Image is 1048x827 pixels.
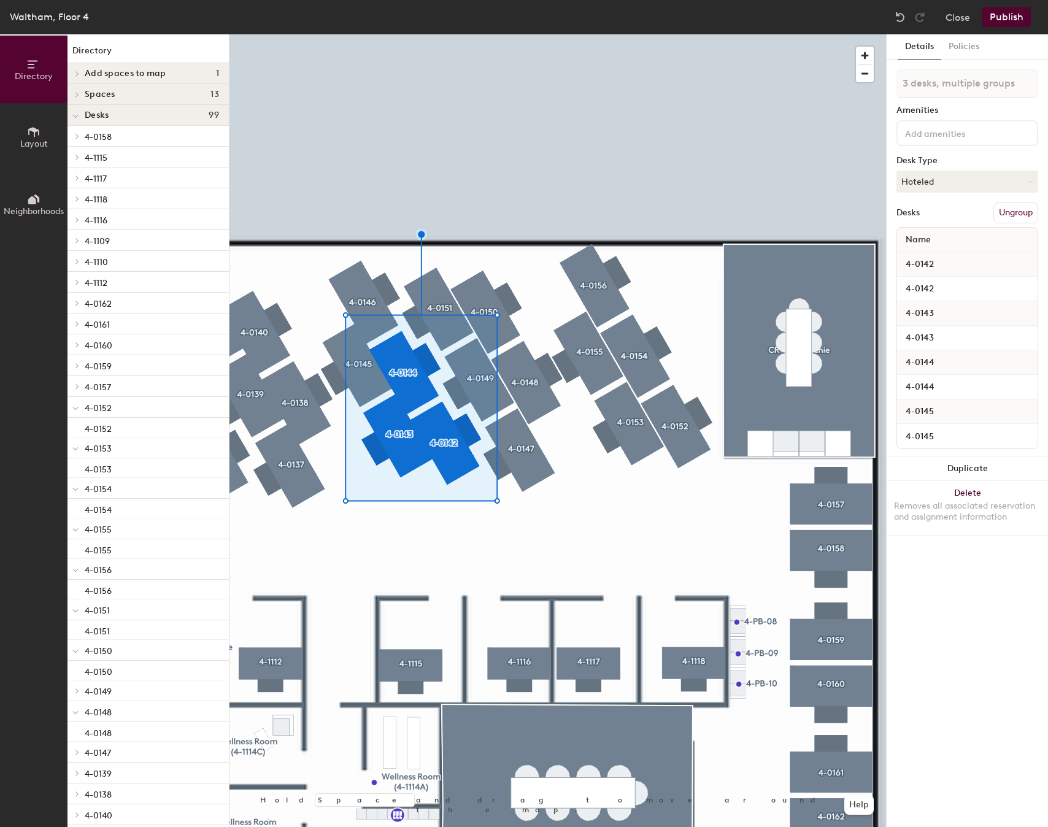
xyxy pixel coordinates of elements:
[85,278,107,288] span: 4-1112
[85,687,112,697] span: 4-0149
[216,69,219,79] span: 1
[15,71,53,82] span: Directory
[85,725,112,739] p: 4-0148
[946,7,970,27] button: Close
[85,420,112,434] p: 4-0152
[900,379,1035,396] input: Unnamed desk
[85,299,112,309] span: 4-0162
[10,9,89,25] div: Waltham, Floor 4
[85,110,109,120] span: Desks
[85,663,112,677] p: 4-0150
[887,481,1048,535] button: DeleteRemoves all associated reservation and assignment information
[85,790,112,800] span: 4-0138
[85,769,112,779] span: 4-0139
[85,236,110,247] span: 4-1109
[67,44,229,63] h1: Directory
[900,352,941,374] span: 4-0144
[900,280,1035,298] input: Unnamed desk
[896,106,1038,115] div: Amenities
[85,215,107,226] span: 4-1116
[85,646,112,656] span: 4-0150
[982,7,1031,27] button: Publish
[898,34,941,60] button: Details
[85,69,166,79] span: Add spaces to map
[85,403,112,413] span: 4-0152
[887,456,1048,481] button: Duplicate
[900,229,937,251] span: Name
[85,501,112,515] p: 4-0154
[85,565,112,575] span: 4-0156
[900,401,940,423] span: 4-0145
[914,11,926,23] img: Redo
[903,125,1013,140] input: Add amenities
[210,90,219,99] span: 13
[85,153,107,163] span: 4-1115
[209,110,219,120] span: 99
[900,428,1035,445] input: Unnamed desk
[85,361,112,372] span: 4-0159
[896,208,920,218] div: Desks
[85,606,110,616] span: 4-0151
[993,202,1038,223] button: Ungroup
[85,340,112,351] span: 4-0160
[85,174,107,184] span: 4-1117
[85,257,108,267] span: 4-1110
[85,90,115,99] span: Spaces
[85,582,112,596] p: 4-0156
[896,156,1038,166] div: Desk Type
[894,501,1041,523] div: Removes all associated reservation and assignment information
[4,206,64,217] span: Neighborhoods
[85,132,112,142] span: 4-0158
[894,11,906,23] img: Undo
[85,194,107,205] span: 4-1118
[900,253,940,275] span: 4-0142
[941,34,987,60] button: Policies
[896,171,1038,193] button: Hoteled
[85,810,112,821] span: 4-0140
[85,623,110,637] p: 4-0151
[85,484,112,494] span: 4-0154
[20,139,48,149] span: Layout
[85,707,112,718] span: 4-0148
[85,382,111,393] span: 4-0157
[85,525,112,535] span: 4-0155
[844,795,874,815] button: Help
[900,302,940,325] span: 4-0143
[85,444,112,454] span: 4-0153
[85,320,110,330] span: 4-0161
[900,329,1035,347] input: Unnamed desk
[85,461,112,475] p: 4-0153
[85,748,111,758] span: 4-0147
[85,542,112,556] p: 4-0155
